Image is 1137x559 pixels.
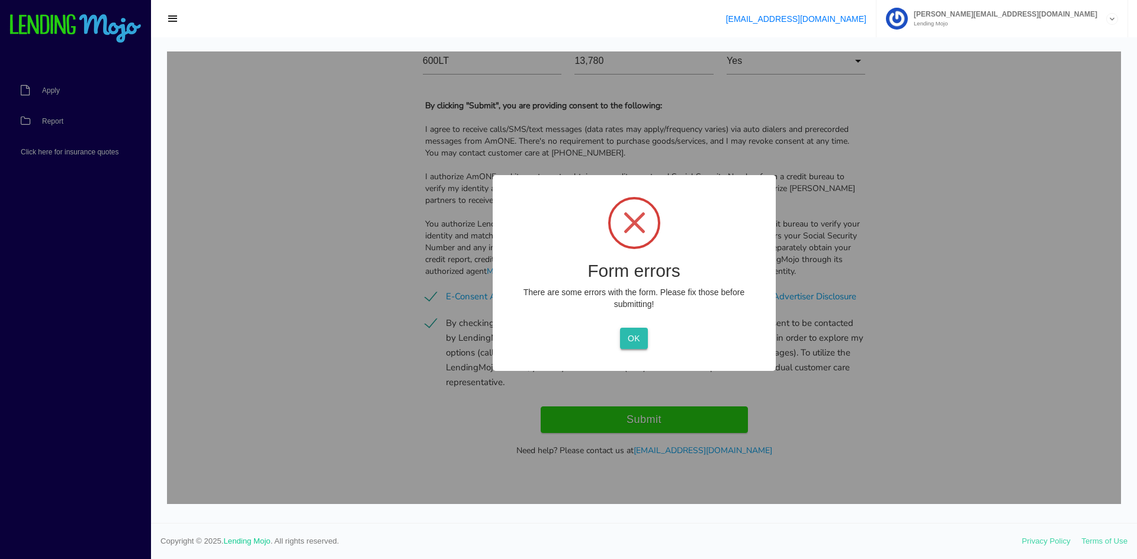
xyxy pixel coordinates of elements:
[886,8,908,30] img: Profile image
[42,118,63,125] span: Report
[336,235,599,259] p: There are some errors with the form. Please fix those before submitting!
[1022,537,1071,545] a: Privacy Policy
[908,11,1097,18] span: [PERSON_NAME][EMAIL_ADDRESS][DOMAIN_NAME]
[9,14,142,44] img: logo-small.png
[1081,537,1128,545] a: Terms of Use
[726,14,866,24] a: [EMAIL_ADDRESS][DOMAIN_NAME]
[908,21,1097,27] small: Lending Mojo
[160,535,1022,547] span: Copyright © 2025. . All rights reserved.
[21,148,118,156] span: Click here for insurance quotes
[453,276,481,298] button: OK
[224,537,271,545] a: Lending Mojo
[336,209,599,229] h2: Form errors
[42,87,60,94] span: Apply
